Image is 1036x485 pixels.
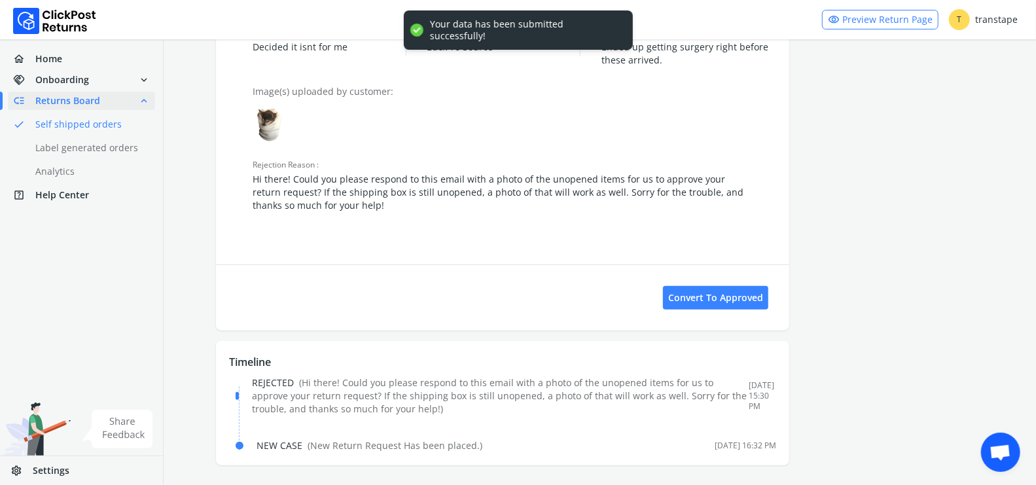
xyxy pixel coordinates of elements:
div: REJECTED [252,376,749,416]
a: Analytics [8,162,171,181]
div: [DATE] 15:30 PM [749,380,776,412]
span: Returns Board [35,94,100,107]
span: visibility [828,10,840,29]
span: home [13,50,35,68]
div: NEW CASE [257,439,482,452]
span: settings [10,461,33,480]
p: Timeline [229,354,776,370]
span: handshake [13,71,35,89]
span: expand_less [138,92,150,110]
img: Logo [13,8,96,34]
div: transtape [949,9,1018,30]
span: Help Center [35,189,89,202]
span: help_center [13,186,35,204]
a: visibilityPreview Return Page [822,10,938,29]
span: ( New Return Request Has been placed. ) [308,439,482,452]
a: homeHome [8,50,155,68]
button: Convert to Approved [663,286,768,310]
div: [DATE] 16:32 PM [715,440,776,451]
p: Image(s) uploaded by customer: [253,85,776,98]
span: low_priority [13,92,35,110]
img: share feedback [82,410,153,448]
span: Settings [33,464,69,477]
span: Decided it isnt for me [253,41,406,54]
div: Your data has been submitted successfully! [430,18,620,42]
span: Hi there! Could you please respond to this email with a photo of the unopened items for us to app... [253,173,755,212]
a: help_centerHelp Center [8,186,155,204]
span: Home [35,52,62,65]
span: T [949,9,970,30]
span: expand_more [138,71,150,89]
span: Onboarding [35,73,89,86]
span: Rejection Reason : [253,160,755,170]
img: row_item_image [253,109,285,141]
span: done [13,115,25,134]
span: Ended up getting surgery right before these arrived. [601,41,776,67]
a: doneSelf shipped orders [8,115,171,134]
div: Open chat [981,433,1020,472]
span: ( Hi there! Could you please respond to this email with a photo of the unopened items for us to a... [252,376,747,415]
a: Label generated orders [8,139,171,157]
